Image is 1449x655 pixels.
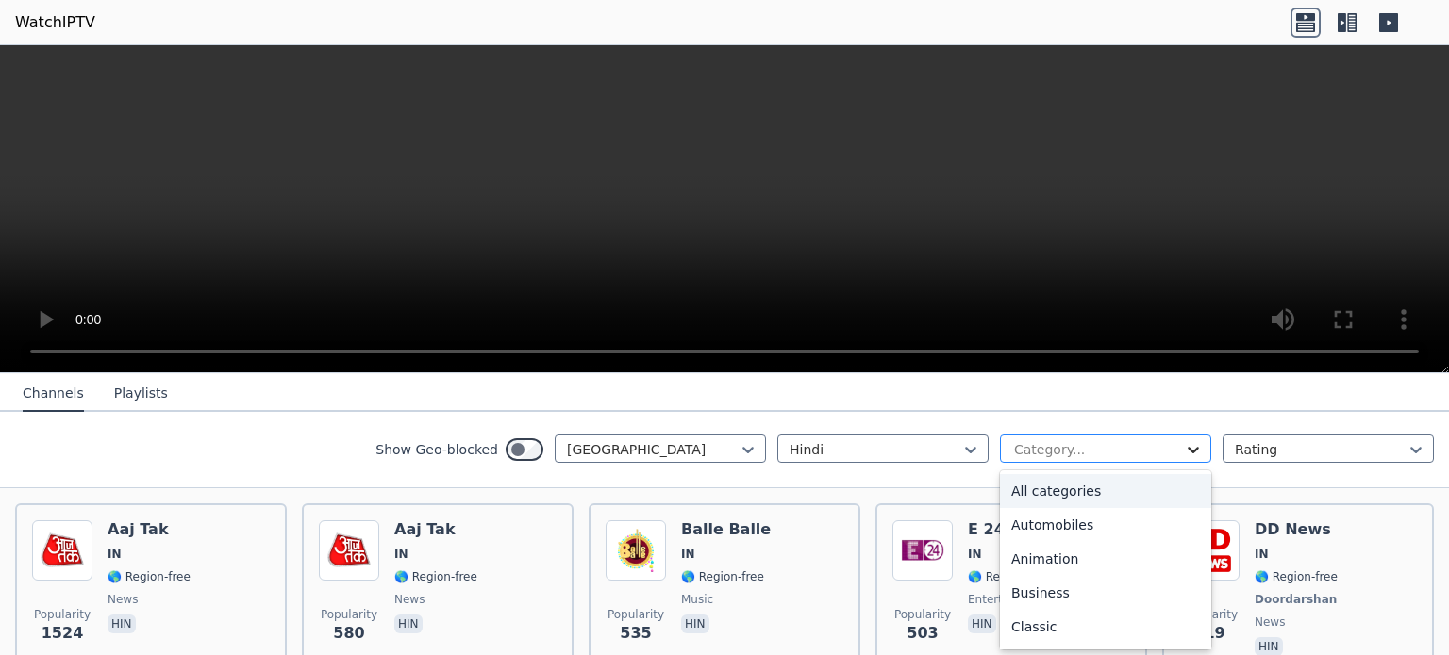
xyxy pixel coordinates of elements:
span: news [394,592,425,607]
h6: E 24 [968,520,1051,539]
span: IN [681,547,695,562]
span: IN [968,547,982,562]
span: Popularity [608,607,664,622]
div: Classic [1000,610,1211,644]
h6: DD News [1255,520,1341,539]
span: 🌎 Region-free [1255,569,1338,584]
label: Show Geo-blocked [375,440,498,459]
a: WatchIPTV [15,11,95,34]
span: 1524 [42,622,84,645]
p: hin [108,614,136,633]
span: Popularity [34,607,91,622]
span: 🌎 Region-free [108,569,191,584]
div: Business [1000,576,1211,610]
img: Balle Balle [606,520,666,581]
div: Automobiles [1000,508,1211,542]
span: music [681,592,713,607]
span: news [108,592,138,607]
span: 580 [333,622,364,645]
span: 503 [907,622,938,645]
img: Aaj Tak [32,520,92,581]
span: IN [108,547,122,562]
h6: Aaj Tak [108,520,191,539]
span: 535 [620,622,651,645]
img: E 24 [892,520,953,581]
button: Playlists [114,376,168,412]
p: hin [968,614,996,633]
button: Channels [23,376,84,412]
span: Popularity [894,607,951,622]
span: IN [394,547,408,562]
div: Animation [1000,542,1211,576]
span: entertainment [968,592,1050,607]
img: Aaj Tak [319,520,379,581]
span: Doordarshan [1255,592,1337,607]
span: news [1255,614,1285,630]
span: IN [1255,547,1269,562]
span: 🌎 Region-free [394,569,477,584]
span: Popularity [321,607,377,622]
h6: Balle Balle [681,520,771,539]
h6: Aaj Tak [394,520,477,539]
div: All categories [1000,474,1211,508]
p: hin [681,614,709,633]
p: hin [394,614,423,633]
span: 🌎 Region-free [681,569,764,584]
span: 🌎 Region-free [968,569,1051,584]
